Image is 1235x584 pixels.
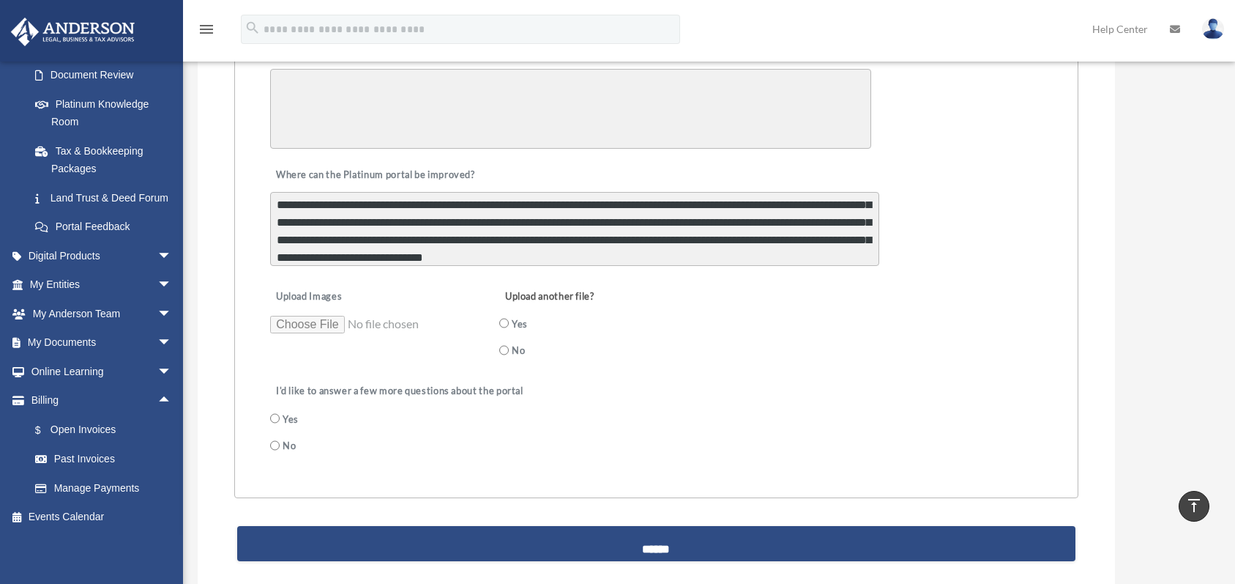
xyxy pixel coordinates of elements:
[157,386,187,416] span: arrow_drop_up
[10,386,194,415] a: Billingarrow_drop_up
[157,328,187,358] span: arrow_drop_down
[198,26,215,38] a: menu
[1202,18,1224,40] img: User Pic
[10,241,194,270] a: Digital Productsarrow_drop_down
[270,382,527,402] label: I'd like to answer a few more questions about the portal
[20,183,194,212] a: Land Trust & Deed Forum
[512,317,534,338] label: Yes
[157,299,187,329] span: arrow_drop_down
[157,357,187,387] span: arrow_drop_down
[20,136,194,183] a: Tax & Bookkeeping Packages
[270,287,346,307] label: Upload Images
[1185,497,1203,514] i: vertical_align_top
[512,344,531,365] label: No
[245,20,261,36] i: search
[10,328,194,358] a: My Documentsarrow_drop_down
[283,413,305,433] label: Yes
[499,287,597,307] label: Upload another file?
[10,299,194,328] a: My Anderson Teamarrow_drop_down
[283,439,302,459] label: No
[7,18,139,46] img: Anderson Advisors Platinum Portal
[10,270,194,300] a: My Entitiesarrow_drop_down
[20,89,194,136] a: Platinum Knowledge Room
[10,357,194,386] a: Online Learningarrow_drop_down
[157,241,187,271] span: arrow_drop_down
[20,415,194,445] a: $Open Invoices
[20,61,194,90] a: Document Review
[157,270,187,300] span: arrow_drop_down
[270,165,479,185] label: Where can the Platinum portal be improved?
[20,212,187,242] a: Portal Feedback
[1179,491,1209,522] a: vertical_align_top
[10,503,194,532] a: Events Calendar
[43,421,51,440] span: $
[20,445,194,474] a: Past Invoices
[198,21,215,38] i: menu
[20,473,194,503] a: Manage Payments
